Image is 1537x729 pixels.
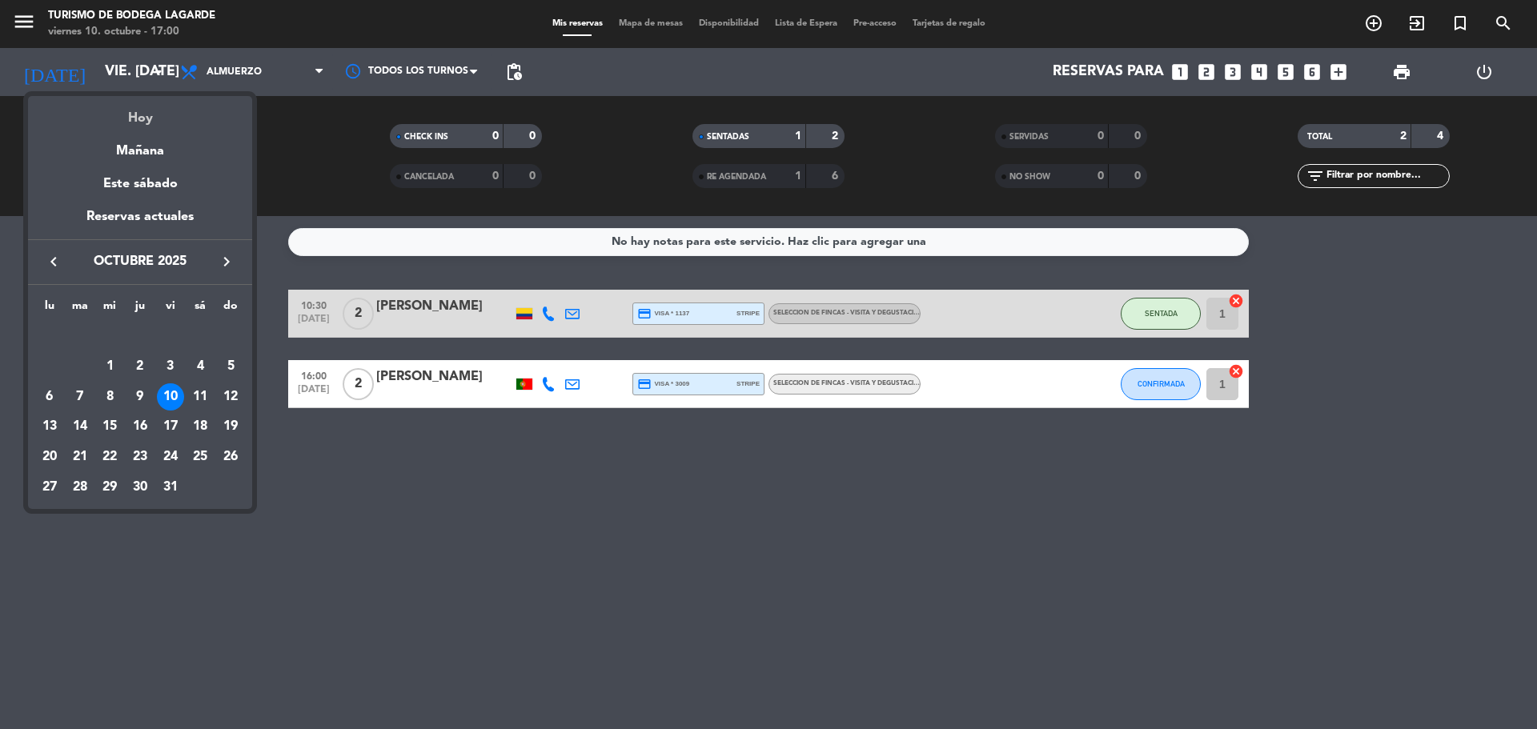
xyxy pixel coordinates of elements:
div: 26 [217,443,244,471]
div: 27 [36,474,63,501]
div: 5 [217,353,244,380]
td: 11 de octubre de 2025 [186,382,216,412]
td: 31 de octubre de 2025 [155,472,186,503]
div: 2 [126,353,154,380]
div: 19 [217,413,244,440]
div: 18 [187,413,214,440]
td: 18 de octubre de 2025 [186,411,216,442]
div: 11 [187,383,214,411]
div: 28 [66,474,94,501]
div: 16 [126,413,154,440]
td: 28 de octubre de 2025 [65,472,95,503]
td: 17 de octubre de 2025 [155,411,186,442]
i: keyboard_arrow_right [217,252,236,271]
i: keyboard_arrow_left [44,252,63,271]
div: 21 [66,443,94,471]
button: keyboard_arrow_right [212,251,241,272]
div: Hoy [28,96,252,129]
td: 26 de octubre de 2025 [215,442,246,472]
td: 7 de octubre de 2025 [65,382,95,412]
div: 22 [96,443,123,471]
div: 25 [187,443,214,471]
td: 23 de octubre de 2025 [125,442,155,472]
div: 17 [157,413,184,440]
div: 20 [36,443,63,471]
div: Este sábado [28,162,252,206]
div: 12 [217,383,244,411]
td: 21 de octubre de 2025 [65,442,95,472]
td: 24 de octubre de 2025 [155,442,186,472]
td: 19 de octubre de 2025 [215,411,246,442]
th: viernes [155,297,186,322]
div: 6 [36,383,63,411]
td: 2 de octubre de 2025 [125,351,155,382]
div: 7 [66,383,94,411]
span: octubre 2025 [68,251,212,272]
div: 23 [126,443,154,471]
div: 1 [96,353,123,380]
td: 14 de octubre de 2025 [65,411,95,442]
div: 14 [66,413,94,440]
div: 15 [96,413,123,440]
div: 4 [187,353,214,380]
th: miércoles [94,297,125,322]
div: 30 [126,474,154,501]
td: 15 de octubre de 2025 [94,411,125,442]
div: 31 [157,474,184,501]
td: 29 de octubre de 2025 [94,472,125,503]
div: 10 [157,383,184,411]
div: 3 [157,353,184,380]
td: 30 de octubre de 2025 [125,472,155,503]
td: 12 de octubre de 2025 [215,382,246,412]
td: 27 de octubre de 2025 [34,472,65,503]
button: keyboard_arrow_left [39,251,68,272]
td: 3 de octubre de 2025 [155,351,186,382]
td: OCT. [34,321,246,351]
div: 24 [157,443,184,471]
div: Reservas actuales [28,206,252,239]
div: 9 [126,383,154,411]
td: 20 de octubre de 2025 [34,442,65,472]
td: 9 de octubre de 2025 [125,382,155,412]
th: jueves [125,297,155,322]
td: 1 de octubre de 2025 [94,351,125,382]
td: 25 de octubre de 2025 [186,442,216,472]
th: lunes [34,297,65,322]
td: 10 de octubre de 2025 [155,382,186,412]
td: 6 de octubre de 2025 [34,382,65,412]
td: 13 de octubre de 2025 [34,411,65,442]
div: 29 [96,474,123,501]
td: 22 de octubre de 2025 [94,442,125,472]
td: 5 de octubre de 2025 [215,351,246,382]
div: Mañana [28,129,252,162]
td: 16 de octubre de 2025 [125,411,155,442]
th: domingo [215,297,246,322]
td: 4 de octubre de 2025 [186,351,216,382]
th: martes [65,297,95,322]
div: 13 [36,413,63,440]
td: 8 de octubre de 2025 [94,382,125,412]
div: 8 [96,383,123,411]
th: sábado [186,297,216,322]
